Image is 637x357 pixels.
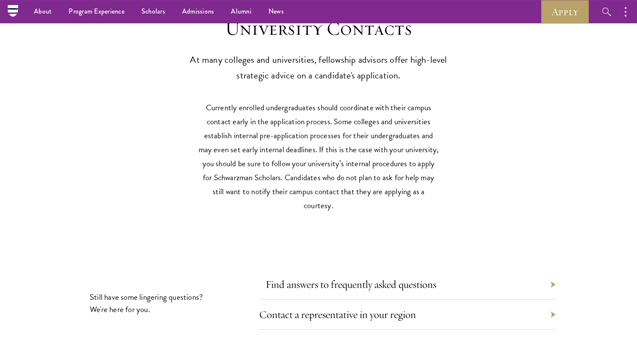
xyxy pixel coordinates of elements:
[187,17,450,41] h3: University Contacts
[187,52,450,84] p: At many colleges and universities, fellowship advisors offer high-level strategic advice on a can...
[90,291,204,315] p: Still have some lingering questions? We're here for you.
[266,278,436,291] a: Find answers to frequently asked questions
[259,308,416,321] a: Contact a representative in your region
[198,100,439,212] p: Currently enrolled undergraduates should coordinate with their campus contact early in the applic...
